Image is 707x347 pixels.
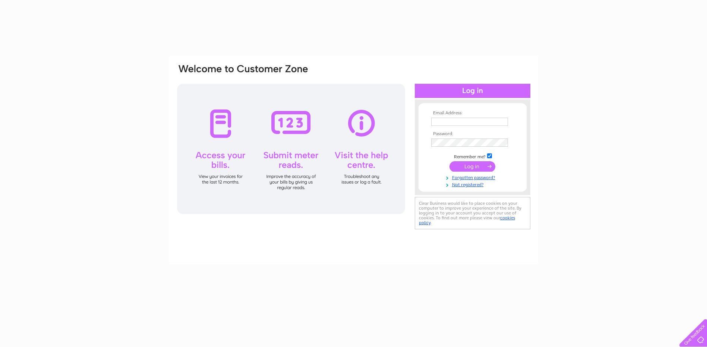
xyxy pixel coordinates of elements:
[415,197,530,229] div: Clear Business would like to place cookies on your computer to improve your experience of the sit...
[429,111,516,116] th: Email Address:
[431,181,516,188] a: Not registered?
[449,161,495,172] input: Submit
[419,215,515,225] a: cookies policy
[429,152,516,160] td: Remember me?
[431,173,516,181] a: Forgotten password?
[429,131,516,137] th: Password:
